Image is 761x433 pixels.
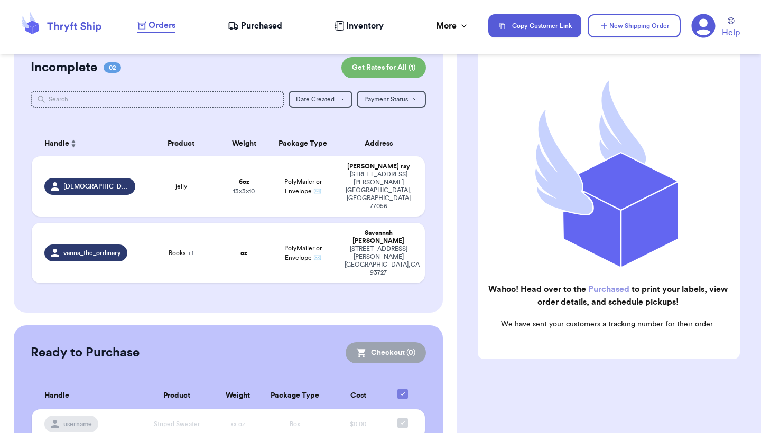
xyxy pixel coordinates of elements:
[267,131,338,156] th: Package Type
[228,20,282,32] a: Purchased
[220,131,267,156] th: Weight
[588,285,629,294] a: Purchased
[241,20,282,32] span: Purchased
[284,178,322,194] span: PolyMailer or Envelope ✉️
[188,250,193,256] span: + 1
[169,249,193,257] span: Books
[31,91,284,108] input: Search
[230,421,245,427] span: xx oz
[722,17,740,39] a: Help
[138,382,215,409] th: Product
[239,178,249,185] strong: 6 oz
[233,188,255,194] span: 13 x 3 x 10
[63,182,129,191] span: [DEMOGRAPHIC_DATA]
[284,245,322,261] span: PolyMailer or Envelope ✉️
[44,390,69,401] span: Handle
[335,20,384,32] a: Inventory
[69,137,78,150] button: Sort ascending
[63,420,92,428] span: username
[31,59,97,76] h2: Incomplete
[345,229,412,245] div: Savannah [PERSON_NAME]
[364,96,408,102] span: Payment Status
[345,163,412,171] div: [PERSON_NAME] ray
[346,20,384,32] span: Inventory
[722,26,740,39] span: Help
[104,62,121,73] span: 02
[338,131,425,156] th: Address
[149,19,175,32] span: Orders
[240,250,247,256] strong: oz
[436,20,469,32] div: More
[290,421,300,427] span: Box
[44,138,69,149] span: Handle
[31,344,140,361] h2: Ready to Purchase
[357,91,426,108] button: Payment Status
[345,171,412,210] div: [STREET_ADDRESS][PERSON_NAME] [GEOGRAPHIC_DATA] , [GEOGRAPHIC_DATA] 77056
[341,57,426,78] button: Get Rates for All (1)
[261,382,329,409] th: Package Type
[289,91,352,108] button: Date Created
[142,131,220,156] th: Product
[486,283,729,308] h2: Wahoo! Head over to the to print your labels, view order details, and schedule pickups!
[350,421,366,427] span: $0.00
[488,14,581,37] button: Copy Customer Link
[175,182,187,191] span: jelly
[486,319,729,330] p: We have sent your customers a tracking number for their order.
[329,382,386,409] th: Cost
[215,382,261,409] th: Weight
[137,19,175,33] a: Orders
[296,96,335,102] span: Date Created
[63,249,121,257] span: vanna_the_ordinary
[588,14,681,37] button: New Shipping Order
[345,245,412,277] div: [STREET_ADDRESS][PERSON_NAME] [GEOGRAPHIC_DATA] , CA 93727
[346,342,426,363] button: Checkout (0)
[154,421,200,427] span: Striped Sweater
